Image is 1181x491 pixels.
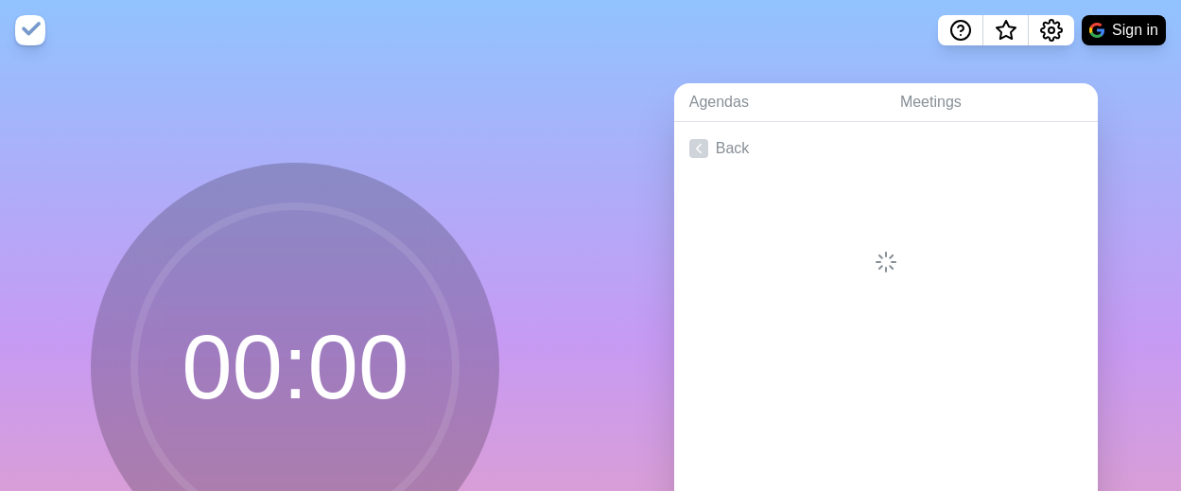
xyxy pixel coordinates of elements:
a: Meetings [885,83,1098,122]
button: Sign in [1082,15,1166,45]
button: What’s new [983,15,1029,45]
a: Back [674,122,1098,175]
button: Help [938,15,983,45]
a: Agendas [674,83,885,122]
img: timeblocks logo [15,15,45,45]
button: Settings [1029,15,1074,45]
img: google logo [1089,23,1104,38]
